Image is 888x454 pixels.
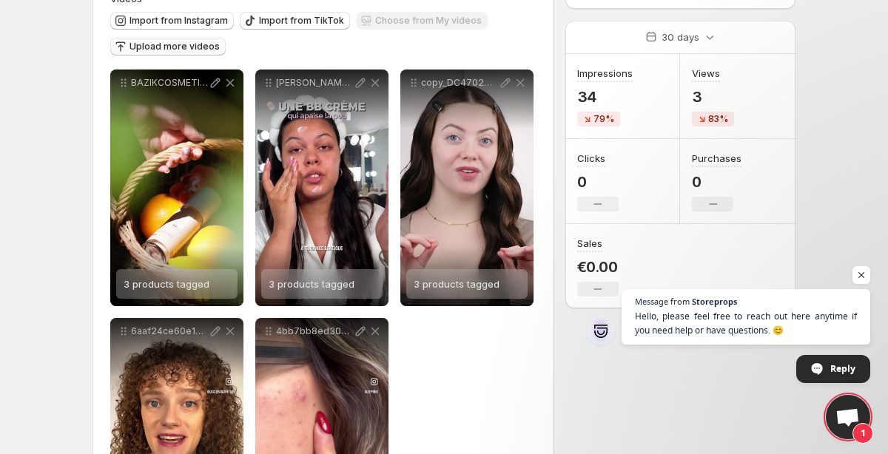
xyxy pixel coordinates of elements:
span: 3 products tagged [269,278,354,290]
span: 3 products tagged [124,278,209,290]
p: 6aaf24ce60e14996a5a5eb7386145c74 [131,325,208,337]
div: [PERSON_NAME] [PERSON_NAME]3 products tagged [255,70,388,306]
p: [PERSON_NAME] [PERSON_NAME] [276,77,353,89]
span: Upload more videos [129,41,220,52]
h3: Impressions [577,66,633,81]
button: Import from TikTok [240,12,350,30]
span: Reply [830,356,855,382]
span: 1 [852,423,873,444]
span: 3 products tagged [414,278,499,290]
p: 0 [577,173,619,191]
span: Message from [635,297,690,305]
p: 0 [692,173,741,191]
h3: Sales [577,236,602,251]
span: Hello, please feel free to reach out here anytime if you need help or have questions. 😊 [635,309,857,337]
span: 79% [593,113,614,125]
a: Open chat [826,395,870,439]
button: Import from Instagram [110,12,234,30]
p: BAZIKCOSMETICS X PAVONAU UGC [131,77,208,89]
span: Import from Instagram [129,15,228,27]
span: Storeprops [692,297,737,305]
h3: Clicks [577,151,605,166]
p: copy_DC4702D9-45D6-4F05-98D0-597D33BE1483 [421,77,498,89]
p: 30 days [662,30,699,44]
p: 34 [577,88,633,106]
h3: Purchases [692,151,741,166]
h3: Views [692,66,720,81]
p: 4bb7bb8ed3084241a8f4b803a9598461 [276,325,353,337]
button: Upload more videos [110,38,226,55]
p: €0.00 [577,258,619,276]
div: BAZIKCOSMETICS X PAVONAU UGC3 products tagged [110,70,243,306]
p: 3 [692,88,734,106]
span: 83% [708,113,728,125]
span: Import from TikTok [259,15,344,27]
div: copy_DC4702D9-45D6-4F05-98D0-597D33BE14833 products tagged [400,70,534,306]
